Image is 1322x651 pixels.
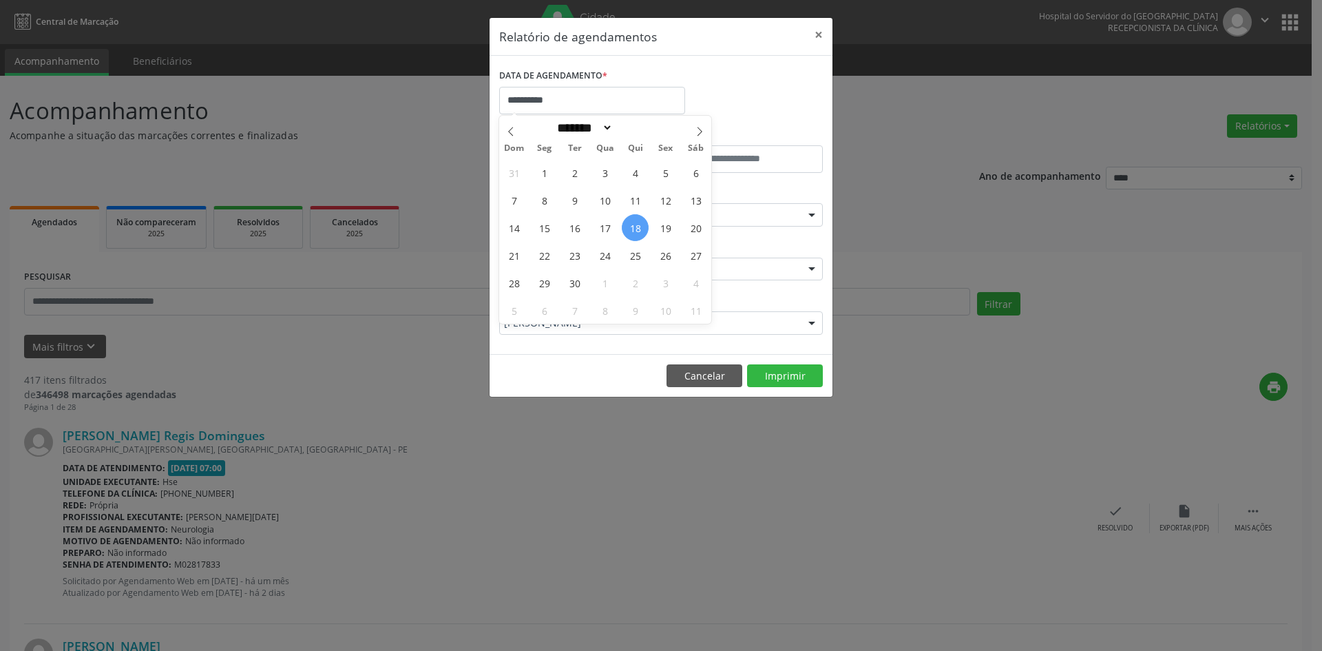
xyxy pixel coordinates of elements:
h5: Relatório de agendamentos [499,28,657,45]
span: Outubro 11, 2025 [682,297,709,324]
span: Setembro 16, 2025 [561,214,588,241]
span: Outubro 7, 2025 [561,297,588,324]
span: Setembro 9, 2025 [561,187,588,214]
span: Setembro 3, 2025 [591,159,618,186]
label: DATA DE AGENDAMENTO [499,65,607,87]
span: Setembro 29, 2025 [531,269,558,296]
span: Setembro 26, 2025 [652,242,679,269]
span: Setembro 2, 2025 [561,159,588,186]
span: Setembro 24, 2025 [591,242,618,269]
button: Cancelar [667,364,742,388]
span: Seg [529,144,560,153]
span: Setembro 22, 2025 [531,242,558,269]
span: Setembro 15, 2025 [531,214,558,241]
span: Setembro 20, 2025 [682,214,709,241]
span: Setembro 21, 2025 [501,242,527,269]
span: Setembro 5, 2025 [652,159,679,186]
span: Setembro 8, 2025 [531,187,558,214]
span: Outubro 3, 2025 [652,269,679,296]
span: Qua [590,144,620,153]
span: Setembro 6, 2025 [682,159,709,186]
span: Setembro 11, 2025 [622,187,649,214]
span: Outubro 8, 2025 [591,297,618,324]
span: Setembro 7, 2025 [501,187,527,214]
span: Outubro 5, 2025 [501,297,527,324]
span: Qui [620,144,651,153]
span: Outubro 4, 2025 [682,269,709,296]
span: Outubro 9, 2025 [622,297,649,324]
span: Setembro 27, 2025 [682,242,709,269]
button: Imprimir [747,364,823,388]
span: Sex [651,144,681,153]
span: Agosto 31, 2025 [501,159,527,186]
span: Setembro 17, 2025 [591,214,618,241]
span: Setembro 23, 2025 [561,242,588,269]
input: Year [613,121,658,135]
select: Month [552,121,613,135]
span: Setembro 10, 2025 [591,187,618,214]
span: Outubro 2, 2025 [622,269,649,296]
span: Setembro 1, 2025 [531,159,558,186]
span: Setembro 25, 2025 [622,242,649,269]
span: Sáb [681,144,711,153]
span: Setembro 19, 2025 [652,214,679,241]
span: Setembro 14, 2025 [501,214,527,241]
span: Setembro 4, 2025 [622,159,649,186]
span: Setembro 13, 2025 [682,187,709,214]
span: Setembro 28, 2025 [501,269,527,296]
span: Outubro 10, 2025 [652,297,679,324]
label: ATÉ [664,124,823,145]
span: Setembro 30, 2025 [561,269,588,296]
span: Setembro 18, 2025 [622,214,649,241]
span: Ter [560,144,590,153]
span: Setembro 12, 2025 [652,187,679,214]
span: Outubro 6, 2025 [531,297,558,324]
span: Outubro 1, 2025 [591,269,618,296]
button: Close [805,18,832,52]
span: Dom [499,144,529,153]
